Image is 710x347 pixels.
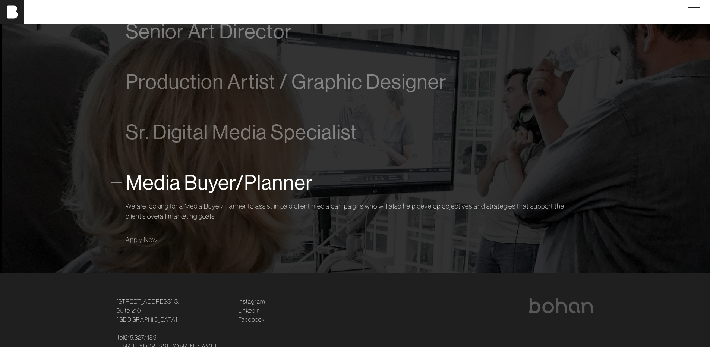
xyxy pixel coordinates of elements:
span: Apply Now [126,235,157,244]
a: Facebook [238,315,265,324]
a: Instagram [238,297,265,306]
a: LinkedIn [238,306,260,315]
a: 615.327.1189 [124,333,157,342]
span: Sr. Digital Media Specialist [126,121,357,144]
span: Media Buyer/Planner [126,171,313,194]
a: [STREET_ADDRESS] S.Suite 210[GEOGRAPHIC_DATA] [117,297,179,324]
img: bohan logo [528,298,594,313]
span: Senior Art Director [126,20,292,43]
span: Production Artist / Graphic Designer [126,71,446,93]
p: We are looking for a Media Buyer/Planner to assist in paid client media campaigns who will also h... [126,201,585,221]
a: Apply Now [126,235,157,245]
